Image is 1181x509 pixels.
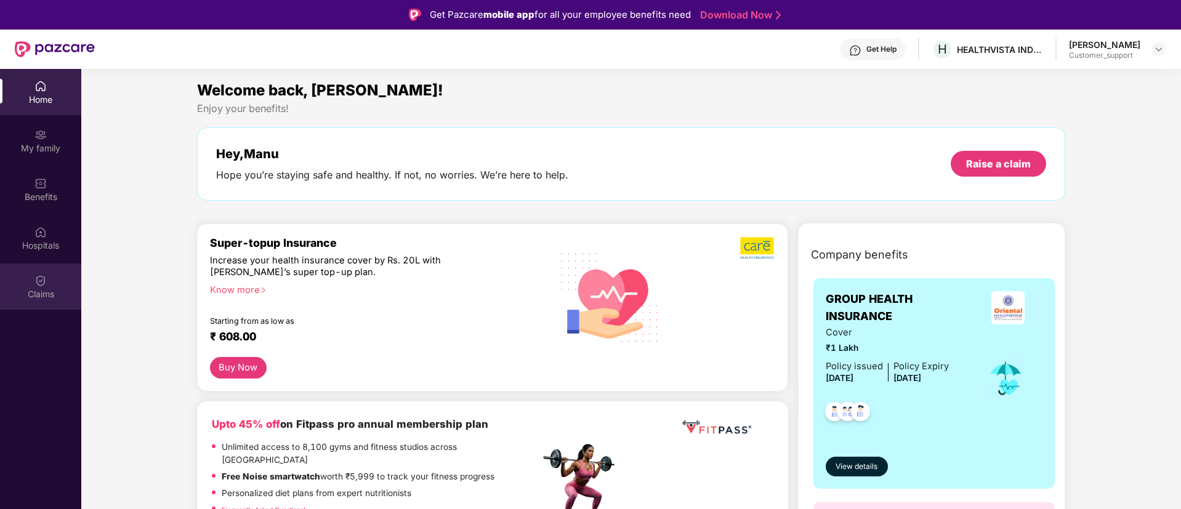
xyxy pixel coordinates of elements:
span: [DATE] [826,373,853,383]
img: svg+xml;base64,PHN2ZyB4bWxucz0iaHR0cDovL3d3dy53My5vcmcvMjAwMC9zdmciIHhtbG5zOnhsaW5rPSJodHRwOi8vd3... [551,237,669,356]
img: svg+xml;base64,PHN2ZyBpZD0iQmVuZWZpdHMiIHhtbG5zPSJodHRwOi8vd3d3LnczLm9yZy8yMDAwL3N2ZyIgd2lkdGg9Ij... [34,177,47,190]
div: Get Pazcare for all your employee benefits need [430,7,691,22]
img: b5dec4f62d2307b9de63beb79f102df3.png [740,236,775,260]
span: right [260,287,267,294]
a: Download Now [700,9,777,22]
span: ₹1 Lakh [826,342,949,355]
img: fppp.png [680,416,754,439]
b: on Fitpass pro annual membership plan [212,418,488,430]
img: insurerLogo [991,291,1025,324]
strong: Free Noise smartwatch [222,471,320,481]
img: Stroke [776,9,781,22]
button: View details [826,457,888,476]
img: svg+xml;base64,PHN2ZyBpZD0iQ2xhaW0iIHhtbG5zPSJodHRwOi8vd3d3LnczLm9yZy8yMDAwL3N2ZyIgd2lkdGg9IjIwIi... [34,275,47,287]
span: Cover [826,326,949,340]
div: Get Help [866,44,897,54]
div: [PERSON_NAME] [1069,39,1140,50]
div: Hope you’re staying safe and healthy. If not, no worries. We’re here to help. [216,169,568,182]
p: Unlimited access to 8,100 gyms and fitness studios across [GEOGRAPHIC_DATA] [222,441,539,467]
div: Enjoy your benefits! [197,102,1066,115]
span: H [938,42,947,57]
div: ₹ 608.00 [210,330,528,345]
img: New Pazcare Logo [15,41,95,57]
span: Company benefits [811,246,908,263]
span: [DATE] [893,373,921,383]
img: svg+xml;base64,PHN2ZyB4bWxucz0iaHR0cDovL3d3dy53My5vcmcvMjAwMC9zdmciIHdpZHRoPSI0OC45NDMiIGhlaWdodD... [845,398,876,428]
div: Starting from as low as [210,316,488,325]
img: Logo [409,9,421,21]
b: Upto 45% off [212,418,280,430]
img: svg+xml;base64,PHN2ZyB4bWxucz0iaHR0cDovL3d3dy53My5vcmcvMjAwMC9zdmciIHdpZHRoPSI0OC45MTUiIGhlaWdodD... [832,398,863,428]
button: Buy Now [210,357,267,379]
div: Super-topup Insurance [210,236,540,249]
div: Policy Expiry [893,359,949,374]
p: worth ₹5,999 to track your fitness progress [222,470,494,484]
div: Customer_support [1069,50,1140,60]
img: svg+xml;base64,PHN2ZyBpZD0iSG9zcGl0YWxzIiB4bWxucz0iaHR0cDovL3d3dy53My5vcmcvMjAwMC9zdmciIHdpZHRoPS... [34,226,47,238]
div: Raise a claim [966,157,1031,170]
p: Personalized diet plans from expert nutritionists [222,487,411,500]
div: Know more [210,284,533,293]
div: Hey, Manu [216,146,568,161]
strong: mobile app [483,9,534,20]
img: svg+xml;base64,PHN2ZyB3aWR0aD0iMjAiIGhlaWdodD0iMjAiIHZpZXdCb3g9IjAgMCAyMCAyMCIgZmlsbD0ibm9uZSIgeG... [34,129,47,141]
div: Policy issued [826,359,883,374]
img: svg+xml;base64,PHN2ZyB4bWxucz0iaHR0cDovL3d3dy53My5vcmcvMjAwMC9zdmciIHdpZHRoPSI0OC45NDMiIGhlaWdodD... [820,398,850,428]
span: GROUP HEALTH INSURANCE [826,291,973,326]
img: icon [986,358,1026,399]
div: HEALTHVISTA INDIA LIMITED [957,44,1043,55]
span: View details [836,461,877,473]
span: Welcome back, [PERSON_NAME]! [197,81,443,99]
img: svg+xml;base64,PHN2ZyBpZD0iSGVscC0zMngzMiIgeG1sbnM9Imh0dHA6Ly93d3cudzMub3JnLzIwMDAvc3ZnIiB3aWR0aD... [849,44,861,57]
img: svg+xml;base64,PHN2ZyBpZD0iSG9tZSIgeG1sbnM9Imh0dHA6Ly93d3cudzMub3JnLzIwMDAvc3ZnIiB3aWR0aD0iMjAiIG... [34,80,47,92]
div: Increase your health insurance cover by Rs. 20L with [PERSON_NAME]’s super top-up plan. [210,255,486,279]
img: svg+xml;base64,PHN2ZyBpZD0iRHJvcGRvd24tMzJ4MzIiIHhtbG5zPSJodHRwOi8vd3d3LnczLm9yZy8yMDAwL3N2ZyIgd2... [1154,44,1164,54]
